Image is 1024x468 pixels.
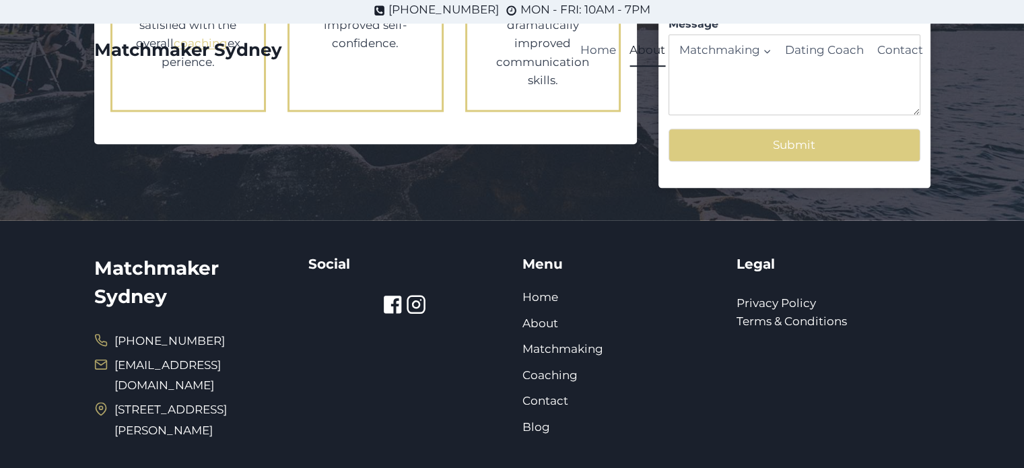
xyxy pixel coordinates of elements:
[114,399,288,440] span: [STREET_ADDRESS][PERSON_NAME]
[94,40,282,61] a: Matchmaker Sydney
[522,420,550,434] a: Blog
[308,254,502,274] h5: Social
[114,358,221,393] a: [EMAIL_ADDRESS][DOMAIN_NAME]
[94,331,225,352] a: [PHONE_NUMBER]
[520,1,650,20] span: MON - FRI: 10AM - 7PM
[374,1,499,20] a: [PHONE_NUMBER]
[871,34,930,67] a: Contact
[623,34,672,67] a: About
[574,34,930,67] nav: Primary
[737,314,847,328] a: Terms & Conditions
[522,394,568,407] a: Contact
[114,331,225,352] span: [PHONE_NUMBER]
[522,290,558,304] a: Home
[94,254,288,310] h2: Matchmaker Sydney
[737,296,816,310] a: Privacy Policy
[522,316,558,330] a: About
[672,34,778,67] button: Child menu of Matchmaking
[574,34,623,67] a: Home
[737,254,930,274] h5: Legal
[778,34,871,67] a: Dating Coach
[669,129,920,162] button: Submit
[388,1,499,20] span: [PHONE_NUMBER]
[522,368,578,382] a: Coaching
[522,254,716,274] h5: Menu
[522,342,603,356] a: Matchmaking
